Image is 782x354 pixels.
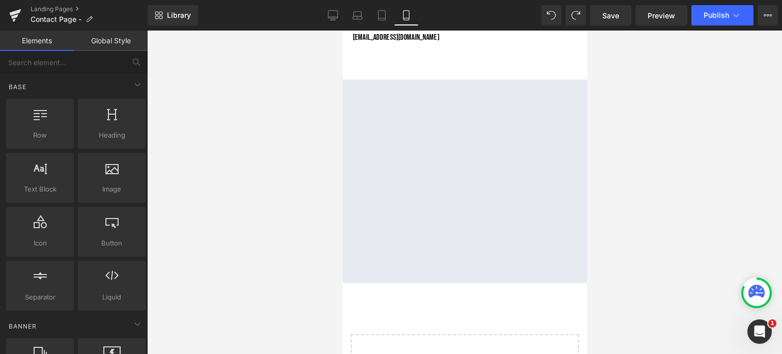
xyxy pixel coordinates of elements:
iframe: Intercom live chat [747,319,772,344]
span: Button [81,238,143,249]
a: Desktop [321,5,345,25]
button: Undo [541,5,562,25]
a: Global Style [74,31,148,51]
span: Preview [648,10,675,21]
a: New Library [148,5,198,25]
span: Banner [8,321,38,331]
span: Separator [9,292,71,303]
span: Row [9,130,71,141]
span: Contact Page - [31,15,81,23]
button: Publish [691,5,753,25]
span: Library [167,11,191,20]
span: Heading [81,130,143,141]
span: Liquid [81,292,143,303]
a: Mobile [394,5,418,25]
span: Save [602,10,619,21]
span: Text Block [9,184,71,195]
a: Preview [635,5,687,25]
a: Laptop [345,5,370,25]
a: Landing Pages [31,5,148,13]
span: Icon [9,238,71,249]
a: Tablet [370,5,394,25]
span: 1 [768,319,776,328]
span: Image [81,184,143,195]
p: [EMAIL_ADDRESS][DOMAIN_NAME] [10,1,226,13]
span: Base [8,82,27,92]
span: Publish [704,11,729,19]
button: More [758,5,778,25]
button: Redo [566,5,586,25]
